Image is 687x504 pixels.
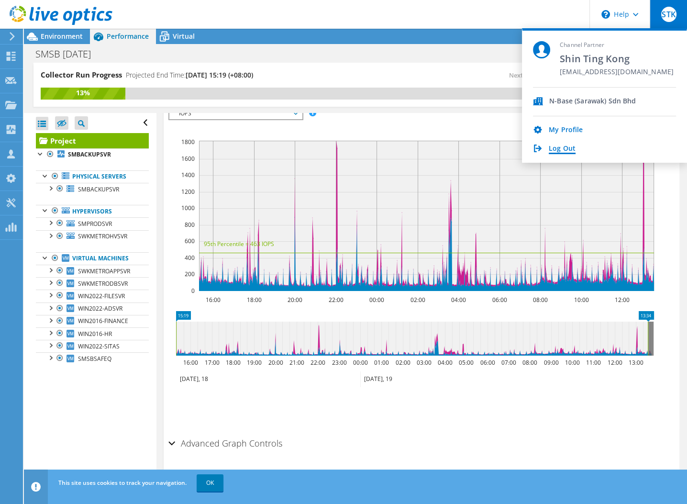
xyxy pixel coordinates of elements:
[310,358,325,367] text: 22:00
[78,342,120,350] span: WIN2022-SITAS
[268,358,283,367] text: 20:00
[174,108,297,119] span: IOPS
[36,133,149,148] a: Project
[181,155,195,163] text: 1600
[601,10,610,19] svg: \n
[107,32,149,41] span: Performance
[78,185,119,193] span: SMBACKUPSVR
[78,267,130,275] span: SWKMETROAPPSVR
[78,280,128,288] span: SWKMETRODBSVR
[480,358,495,367] text: 06:00
[78,232,127,240] span: SWKMETROHVSVR
[247,358,262,367] text: 19:00
[586,358,601,367] text: 11:00
[36,252,149,265] a: Virtual Machines
[369,296,384,304] text: 00:00
[78,292,125,300] span: WIN2022-FILESVR
[549,145,576,154] a: Log Out
[661,7,676,22] span: STK
[78,355,111,363] span: SMSBSAFEQ
[332,358,347,367] text: 23:00
[36,315,149,327] a: WIN2016-FINANCE
[247,296,262,304] text: 18:00
[191,287,195,295] text: 0
[36,277,149,290] a: SWKMETRODBSVR
[565,358,580,367] text: 10:00
[58,479,187,487] span: This site uses cookies to track your navigation.
[410,296,425,304] text: 02:00
[501,358,516,367] text: 07:00
[544,358,559,367] text: 09:00
[549,97,636,106] div: N-Base (Sarawak) Sdn Bhd
[438,358,453,367] text: 04:00
[36,217,149,230] a: SMPRODSVR
[168,434,282,453] h2: Advanced Graph Controls
[353,358,368,367] text: 00:00
[36,170,149,183] a: Physical Servers
[197,474,223,492] a: OK
[560,52,674,65] span: Shin Ting Kong
[608,358,622,367] text: 12:00
[68,150,111,158] b: SMBACKUPSVR
[31,49,106,59] h1: SMSB [DATE]
[181,204,195,212] text: 1000
[185,237,195,245] text: 600
[36,205,149,217] a: Hypervisors
[509,71,665,79] span: Next recalculation available at
[36,340,149,352] a: WIN2022-SITAS
[36,265,149,277] a: SWKMETROAPPSVR
[185,254,195,262] text: 400
[185,270,195,278] text: 200
[78,304,122,313] span: WIN2022-ADSVR
[41,32,83,41] span: Environment
[78,330,112,338] span: WIN2016-HR
[560,68,674,77] span: [EMAIL_ADDRESS][DOMAIN_NAME]
[173,32,195,41] span: Virtual
[459,358,474,367] text: 05:00
[78,317,128,325] span: WIN2016-FINANCE
[205,358,220,367] text: 17:00
[204,240,274,248] text: 95th Percentile = 463 IOPS
[417,358,432,367] text: 03:00
[329,296,343,304] text: 22:00
[451,296,466,304] text: 04:00
[185,221,195,229] text: 800
[126,70,253,80] h4: Projected End Time:
[181,171,195,179] text: 1400
[549,126,583,135] a: My Profile
[36,148,149,161] a: SMBACKUPSVR
[186,70,253,79] span: [DATE] 15:19 (+08:00)
[36,302,149,315] a: WIN2022-ADSVR
[396,358,410,367] text: 02:00
[181,138,195,146] text: 1800
[36,327,149,340] a: WIN2016-HR
[615,296,630,304] text: 12:00
[574,296,589,304] text: 10:00
[41,88,125,98] div: 13%
[533,296,548,304] text: 08:00
[181,188,195,196] text: 1200
[226,358,241,367] text: 18:00
[206,296,221,304] text: 16:00
[492,296,507,304] text: 06:00
[36,230,149,243] a: SWKMETROHVSVR
[629,358,643,367] text: 13:00
[78,220,112,228] span: SMPRODSVR
[36,352,149,365] a: SMSBSAFEQ
[560,41,674,49] span: Channel Partner
[183,358,198,367] text: 16:00
[288,296,302,304] text: 20:00
[36,183,149,195] a: SMBACKUPSVR
[36,290,149,302] a: WIN2022-FILESVR
[522,358,537,367] text: 08:00
[289,358,304,367] text: 21:00
[374,358,389,367] text: 01:00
